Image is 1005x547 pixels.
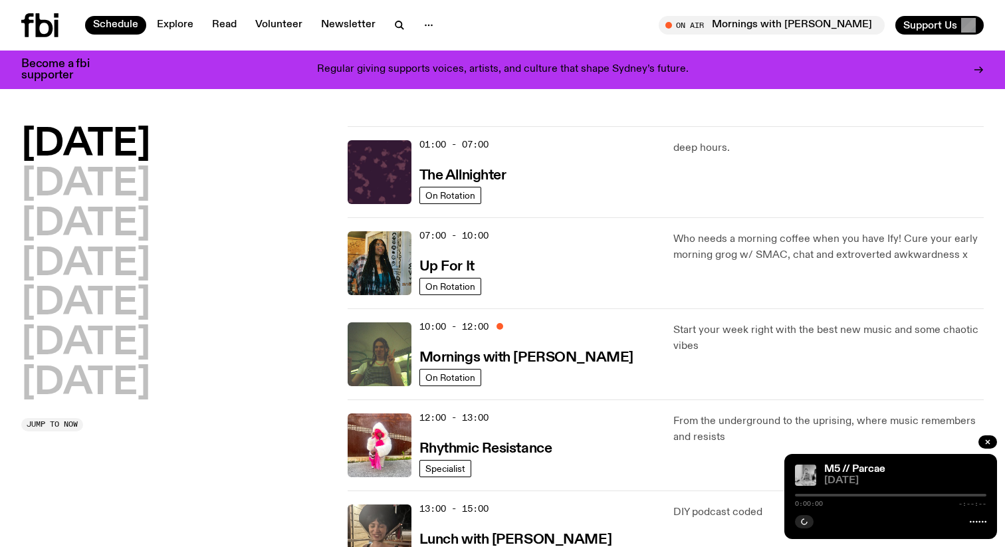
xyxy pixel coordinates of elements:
h3: The Allnighter [419,169,506,183]
a: The Allnighter [419,166,506,183]
button: [DATE] [21,325,150,362]
p: From the underground to the uprising, where music remembers and resists [673,413,984,445]
button: [DATE] [21,126,150,164]
a: Newsletter [313,16,384,35]
a: On Rotation [419,187,481,204]
button: [DATE] [21,246,150,283]
span: Specialist [425,463,465,473]
span: 10:00 - 12:00 [419,320,489,333]
img: Jim Kretschmer in a really cute outfit with cute braids, standing on a train holding up a peace s... [348,322,411,386]
button: [DATE] [21,285,150,322]
img: Attu crouches on gravel in front of a brown wall. They are wearing a white fur coat with a hood, ... [348,413,411,477]
span: -:--:-- [958,500,986,507]
a: Schedule [85,16,146,35]
p: deep hours. [673,140,984,156]
span: [DATE] [824,476,986,486]
button: [DATE] [21,206,150,243]
button: On AirMornings with [PERSON_NAME] / pop like bubble gum [659,16,885,35]
button: Support Us [895,16,984,35]
button: [DATE] [21,166,150,203]
p: Regular giving supports voices, artists, and culture that shape Sydney’s future. [317,64,689,76]
h3: Become a fbi supporter [21,58,106,81]
a: Explore [149,16,201,35]
span: 12:00 - 13:00 [419,411,489,424]
span: 07:00 - 10:00 [419,229,489,242]
span: 13:00 - 15:00 [419,502,489,515]
span: On Rotation [425,281,475,291]
a: Mornings with [PERSON_NAME] [419,348,633,365]
h3: Lunch with [PERSON_NAME] [419,533,612,547]
a: On Rotation [419,369,481,386]
h3: Rhythmic Resistance [419,442,552,456]
a: Volunteer [247,16,310,35]
span: Support Us [903,19,957,31]
button: Jump to now [21,418,83,431]
a: Specialist [419,460,471,477]
p: DIY podcast coded [673,504,984,520]
span: 01:00 - 07:00 [419,138,489,151]
h3: Up For It [419,260,475,274]
a: M5 // Parcae [824,464,885,475]
span: 0:00:00 [795,500,823,507]
span: Jump to now [27,421,78,428]
a: On Rotation [419,278,481,295]
button: [DATE] [21,365,150,402]
p: Who needs a morning coffee when you have Ify! Cure your early morning grog w/ SMAC, chat and extr... [673,231,984,263]
span: On Rotation [425,190,475,200]
p: Start your week right with the best new music and some chaotic vibes [673,322,984,354]
a: Rhythmic Resistance [419,439,552,456]
img: Ify - a Brown Skin girl with black braided twists, looking up to the side with her tongue stickin... [348,231,411,295]
span: On Rotation [425,372,475,382]
a: Up For It [419,257,475,274]
a: Lunch with [PERSON_NAME] [419,530,612,547]
a: Read [204,16,245,35]
h3: Mornings with [PERSON_NAME] [419,351,633,365]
